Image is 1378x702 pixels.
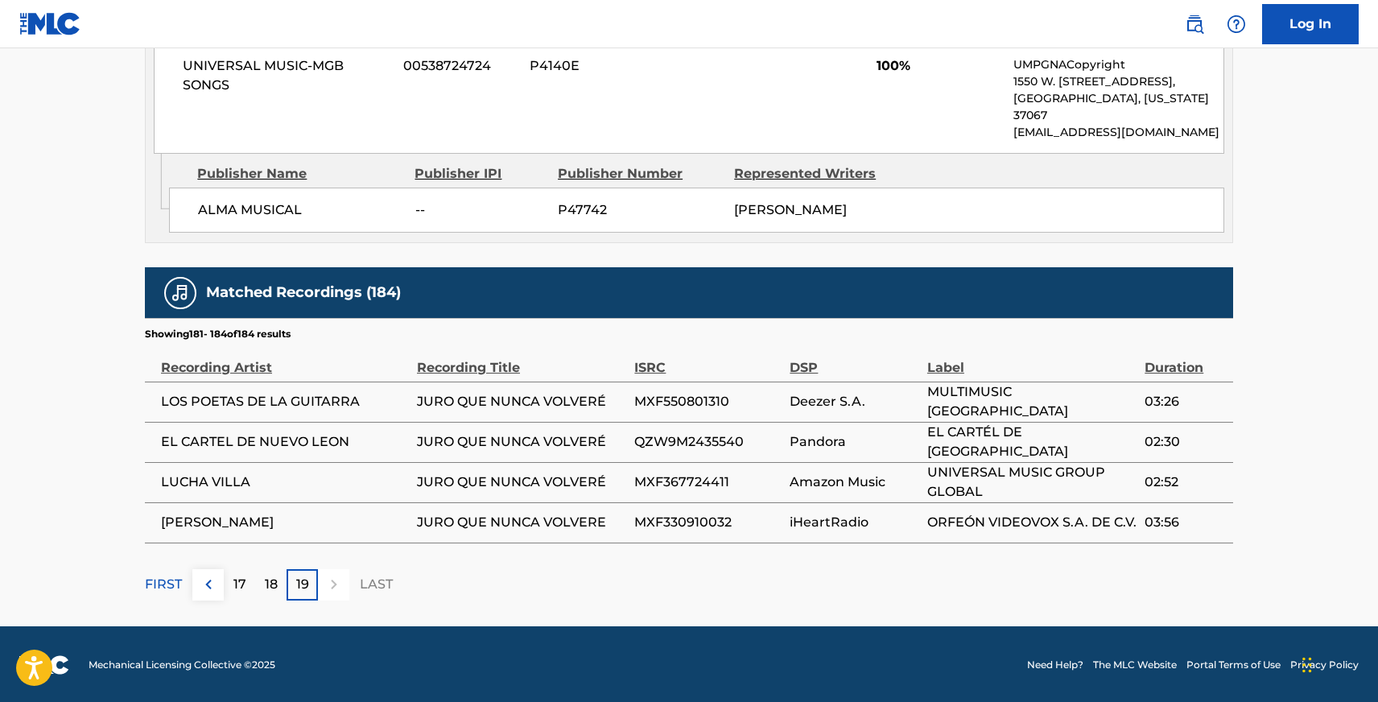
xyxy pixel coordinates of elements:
a: Privacy Policy [1290,658,1359,672]
span: iHeartRadio [790,513,919,532]
a: The MLC Website [1093,658,1177,672]
a: Log In [1262,4,1359,44]
span: 03:26 [1145,392,1225,411]
span: Amazon Music [790,473,919,492]
span: 02:52 [1145,473,1225,492]
span: Deezer S.A. [790,392,919,411]
span: 02:30 [1145,432,1225,452]
span: P4140E [530,56,686,76]
span: EL CARTEL DE NUEVO LEON [161,432,409,452]
span: P47742 [558,200,722,220]
div: Label [927,341,1137,378]
div: Represented Writers [734,164,898,184]
a: Need Help? [1027,658,1083,672]
div: Publisher Number [558,164,722,184]
span: UNIVERSAL MUSIC-MGB SONGS [183,56,391,95]
div: Drag [1302,641,1312,689]
span: MULTIMUSIC [GEOGRAPHIC_DATA] [927,382,1137,421]
span: 00538724724 [403,56,518,76]
span: 100% [877,56,1001,76]
p: 17 [233,575,246,594]
h5: Matched Recordings (184) [206,283,401,302]
p: FIRST [145,575,182,594]
p: Showing 181 - 184 of 184 results [145,327,291,341]
div: ISRC [634,341,782,378]
span: ALMA MUSICAL [198,200,403,220]
iframe: Chat Widget [1298,625,1378,702]
span: Mechanical Licensing Collective © 2025 [89,658,275,672]
a: Public Search [1178,8,1211,40]
p: UMPGNACopyright [1013,56,1223,73]
img: logo [19,655,69,675]
span: Pandora [790,432,919,452]
p: 18 [265,575,278,594]
span: MXF550801310 [634,392,782,411]
span: JURO QUE NUNCA VOLVERÉ [417,432,626,452]
img: MLC Logo [19,12,81,35]
span: ORFEÓN VIDEOVOX S.A. DE C.V. [927,513,1137,532]
div: Recording Artist [161,341,409,378]
p: 1550 W. [STREET_ADDRESS], [1013,73,1223,90]
span: -- [415,200,546,220]
img: search [1185,14,1204,34]
span: JURO QUE NUNCA VOLVERÉ [417,473,626,492]
p: LAST [360,575,393,594]
p: [GEOGRAPHIC_DATA], [US_STATE] 37067 [1013,90,1223,124]
div: Recording Title [417,341,626,378]
div: Duration [1145,341,1225,378]
span: [PERSON_NAME] [161,513,409,532]
span: [PERSON_NAME] [734,202,847,217]
div: Help [1220,8,1252,40]
span: JURO QUE NUNCA VOLVERÉ [417,392,626,411]
span: MXF367724411 [634,473,782,492]
div: Publisher Name [197,164,402,184]
a: Portal Terms of Use [1186,658,1281,672]
div: DSP [790,341,919,378]
p: [EMAIL_ADDRESS][DOMAIN_NAME] [1013,124,1223,141]
span: QZW9M2435540 [634,432,782,452]
span: EL CARTÉL DE [GEOGRAPHIC_DATA] [927,423,1137,461]
span: LUCHA VILLA [161,473,409,492]
img: help [1227,14,1246,34]
p: 19 [296,575,309,594]
span: UNIVERSAL MUSIC GROUP GLOBAL [927,463,1137,502]
img: Matched Recordings [171,283,190,303]
span: JURO QUE NUNCA VOLVERE [417,513,626,532]
span: MXF330910032 [634,513,782,532]
span: 03:56 [1145,513,1225,532]
span: LOS POETAS DE LA GUITARRA [161,392,409,411]
div: Publisher IPI [415,164,546,184]
img: left [199,575,218,594]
